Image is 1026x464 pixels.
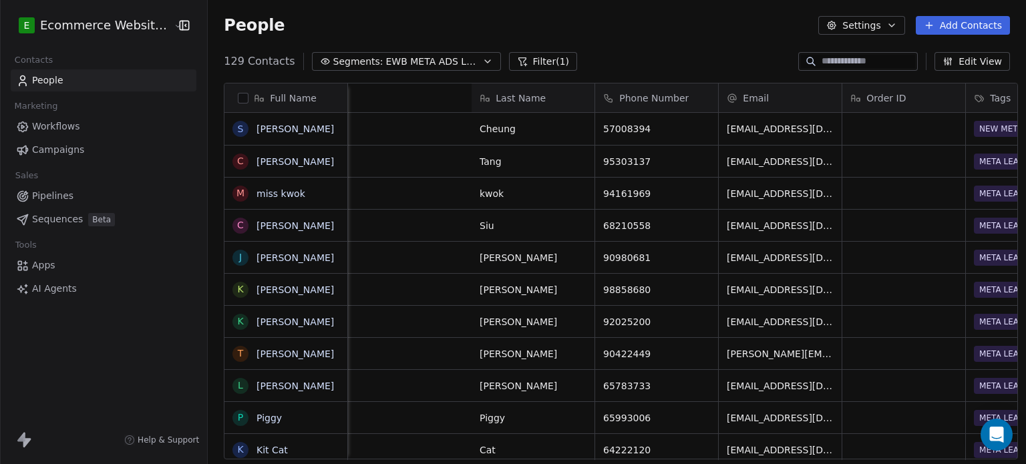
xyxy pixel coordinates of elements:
a: [PERSON_NAME] [256,220,334,231]
div: Full Name [224,83,347,112]
div: Open Intercom Messenger [981,419,1013,451]
span: 98858680 [603,283,710,296]
span: [EMAIL_ADDRESS][DOMAIN_NAME] [727,443,834,457]
button: Add Contacts [916,16,1010,35]
span: Workflows [32,120,80,134]
span: Tang [480,155,586,168]
span: EWB META ADS LEADS [386,55,480,69]
button: Edit View [934,52,1010,71]
span: Cheung [480,122,586,136]
span: Tools [9,235,42,255]
div: K [238,314,244,328]
span: 65993006 [603,411,710,425]
span: AI Agents [32,282,77,296]
span: Phone Number [619,91,689,105]
span: Sequences [32,212,83,226]
span: People [224,15,285,35]
span: [EMAIL_ADDRESS][DOMAIN_NAME] [727,283,834,296]
span: Order ID [866,91,906,105]
span: Email [743,91,769,105]
span: 94161969 [603,187,710,200]
span: 92025200 [603,315,710,328]
span: [EMAIL_ADDRESS][DOMAIN_NAME] [727,315,834,328]
a: Campaigns [11,139,196,161]
span: [EMAIL_ADDRESS][DOMAIN_NAME] [727,379,834,393]
div: K [238,443,244,457]
a: Help & Support [124,435,199,445]
a: Pipelines [11,185,196,207]
span: [PERSON_NAME] [480,315,586,328]
span: 90980681 [603,251,710,264]
a: Kit Cat [256,445,288,455]
div: Last Name [472,83,594,112]
span: [PERSON_NAME] [480,251,586,264]
span: People [32,73,63,87]
span: [EMAIL_ADDRESS][DOMAIN_NAME] [727,251,834,264]
div: C [237,218,244,232]
span: 65783733 [603,379,710,393]
div: Phone Number [595,83,718,112]
div: L [238,379,243,393]
span: Tags [990,91,1011,105]
span: 129 Contacts [224,53,295,69]
button: Settings [818,16,904,35]
div: C [237,154,244,168]
div: Order ID [842,83,965,112]
span: [PERSON_NAME][EMAIL_ADDRESS][PERSON_NAME][DOMAIN_NAME] [727,347,834,361]
button: Filter(1) [509,52,578,71]
button: EEcommerce Website Builder [16,14,164,37]
div: J [239,250,242,264]
span: Full Name [270,91,317,105]
div: m [236,186,244,200]
a: Apps [11,254,196,276]
a: Piggy [256,413,282,423]
span: Cat [480,443,586,457]
div: S [238,122,244,136]
span: [EMAIL_ADDRESS][DOMAIN_NAME] [727,187,834,200]
a: Workflows [11,115,196,138]
div: P [238,411,243,425]
span: [EMAIL_ADDRESS][DOMAIN_NAME] [727,219,834,232]
span: Siu [480,219,586,232]
span: 68210558 [603,219,710,232]
a: [PERSON_NAME] [256,252,334,263]
a: miss kwok [256,188,305,199]
div: K [238,282,244,296]
span: [PERSON_NAME] [480,283,586,296]
span: [PERSON_NAME] [480,379,586,393]
span: Segments: [333,55,383,69]
span: Beta [88,213,115,226]
a: [PERSON_NAME] [256,124,334,134]
a: SequencesBeta [11,208,196,230]
div: Email [719,83,842,112]
span: Piggy [480,411,586,425]
span: kwok [480,187,586,200]
span: Pipelines [32,189,73,203]
a: [PERSON_NAME] [256,349,334,359]
span: [EMAIL_ADDRESS][DOMAIN_NAME] [727,411,834,425]
span: [EMAIL_ADDRESS][DOMAIN_NAME] [727,122,834,136]
div: T [238,346,244,361]
span: 95303137 [603,155,710,168]
div: grid [224,113,348,460]
span: 64222120 [603,443,710,457]
span: [EMAIL_ADDRESS][DOMAIN_NAME] [727,155,834,168]
span: Contacts [9,50,59,70]
span: Help & Support [138,435,199,445]
span: 57008394 [603,122,710,136]
span: Apps [32,258,55,272]
span: [PERSON_NAME] [480,347,586,361]
a: People [11,69,196,91]
a: [PERSON_NAME] [256,316,334,327]
span: Campaigns [32,143,84,157]
a: [PERSON_NAME] [256,156,334,167]
a: [PERSON_NAME] [256,284,334,295]
a: [PERSON_NAME] [256,381,334,391]
a: AI Agents [11,278,196,300]
span: E [24,19,30,32]
span: Sales [9,166,44,186]
span: Marketing [9,96,63,116]
span: 90422449 [603,347,710,361]
span: Ecommerce Website Builder [40,17,170,34]
span: Last Name [496,91,546,105]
